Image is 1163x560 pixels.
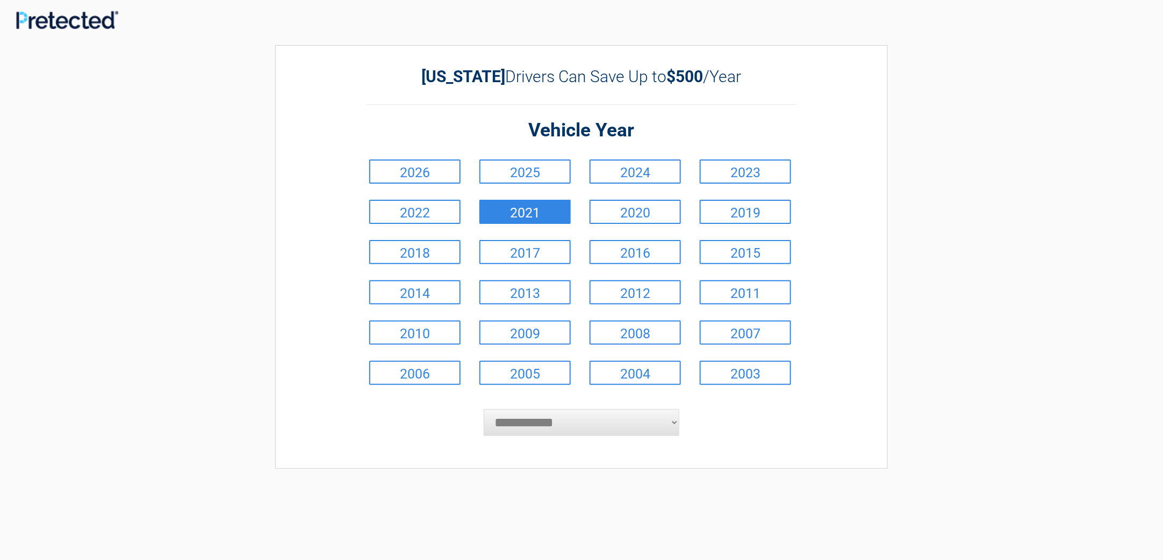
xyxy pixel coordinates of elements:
a: 2016 [590,240,681,264]
h2: Drivers Can Save Up to /Year [367,67,796,86]
a: 2009 [479,321,571,345]
a: 2013 [479,280,571,304]
a: 2026 [369,159,461,184]
a: 2007 [700,321,791,345]
a: 2023 [700,159,791,184]
a: 2018 [369,240,461,264]
a: 2015 [700,240,791,264]
a: 2012 [590,280,681,304]
b: [US_STATE] [422,67,506,86]
a: 2003 [700,361,791,385]
a: 2011 [700,280,791,304]
a: 2024 [590,159,681,184]
a: 2010 [369,321,461,345]
a: 2008 [590,321,681,345]
a: 2025 [479,159,571,184]
a: 2019 [700,200,791,224]
a: 2014 [369,280,461,304]
a: 2022 [369,200,461,224]
a: 2006 [369,361,461,385]
h2: Vehicle Year [367,118,796,143]
a: 2017 [479,240,571,264]
a: 2021 [479,200,571,224]
a: 2020 [590,200,681,224]
b: $500 [667,67,703,86]
a: 2005 [479,361,571,385]
img: Main Logo [16,11,118,29]
a: 2004 [590,361,681,385]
